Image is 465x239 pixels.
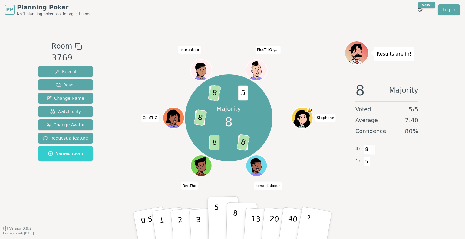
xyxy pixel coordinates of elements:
span: Version 0.9.2 [9,226,32,231]
span: 5 [363,157,370,167]
span: Majority [389,83,418,98]
div: 3769 [51,52,82,64]
span: PP [6,6,13,13]
span: 8 [225,113,232,131]
span: Reveal [55,69,76,75]
button: Reveal [38,66,93,77]
span: 4 x [355,146,361,152]
span: 7.40 [405,116,418,124]
button: New! [415,4,426,15]
span: Click to change your name [254,181,282,190]
span: 8 [209,135,219,150]
div: New! [418,2,435,8]
span: Room [51,41,72,52]
a: Log in [438,4,460,15]
span: Watch only [50,108,81,115]
span: 8 [363,144,370,155]
span: 8 [208,84,221,101]
span: Click to change your name [178,46,201,54]
span: 1 x [355,158,361,164]
span: 80 % [405,127,418,135]
a: PPPlanning PokerNo.1 planning poker tool for agile teams [5,3,90,16]
span: Planning Poker [17,3,90,11]
button: Click to change your avatar [246,60,266,80]
span: Voted [355,105,371,114]
span: Average [355,116,378,124]
span: Click to change your name [315,114,335,122]
span: 5 / 5 [409,105,418,114]
button: Change Name [38,93,93,104]
p: 5 [214,203,219,236]
span: Click to change your name [255,46,281,54]
span: Change Name [47,95,84,101]
span: No.1 planning poker tool for agile teams [17,11,90,16]
span: Last updated: [DATE] [3,232,34,235]
span: 5 [238,86,248,101]
span: Stephane is the host [307,108,312,113]
span: Reset [56,82,75,88]
span: Request a feature [43,135,88,141]
span: Change Avatar [46,122,85,128]
button: Named room [38,146,93,161]
p: Results are in! [377,50,411,58]
span: Click to change your name [141,114,159,122]
button: Version0.9.2 [3,226,32,231]
span: 8 [355,83,365,98]
p: Majority [216,105,241,113]
span: (you) [272,49,279,52]
span: Named room [48,150,83,157]
button: Request a feature [38,133,93,144]
button: Change Avatar [38,119,93,130]
span: 8 [236,134,250,151]
button: Reset [38,79,93,90]
span: Confidence [355,127,386,135]
span: 8 [193,109,207,126]
button: Watch only [38,106,93,117]
span: Click to change your name [181,181,198,190]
